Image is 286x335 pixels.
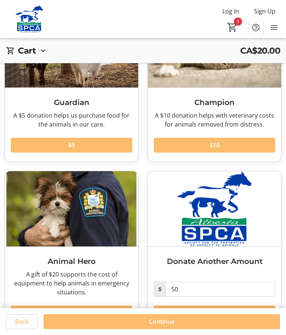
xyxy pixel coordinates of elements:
[18,44,36,57] h2: Cart
[11,138,132,153] button: $5
[148,171,281,246] img: Donate Another Amount
[15,317,29,326] span: Back
[11,270,132,297] div: A gift of $20 supports the cost of equipment to help animals in emergency situations.
[216,5,245,17] button: Log In
[248,5,282,17] button: Sign Up
[248,20,263,35] button: Help
[154,97,275,108] h3: Champion
[11,306,132,320] button: $20
[149,317,175,326] span: Continue
[254,7,276,16] span: Sign Up
[44,314,280,329] button: Continue
[154,256,275,267] h3: Donate Another Amount
[5,171,138,246] img: Animal Hero
[154,306,275,320] button: Add Donation
[222,7,239,16] span: Log In
[267,20,282,35] button: Menu
[11,97,132,108] h3: Guardian
[240,44,280,57] span: CA$20.00
[4,5,54,33] img: Alberta SPCA's Logo
[154,111,275,129] div: A $10 donation helps with veterinary costs for animals removed from distress.
[154,282,166,297] span: $
[11,111,132,129] div: A $5 donation helps us purchase food for the animals in our care.
[226,20,239,34] button: Cart
[11,256,132,267] h3: Animal Hero
[6,314,38,329] button: Back
[68,141,75,150] span: $5
[210,141,220,150] span: $10
[154,138,275,153] button: $10
[165,282,275,297] input: Donation Amount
